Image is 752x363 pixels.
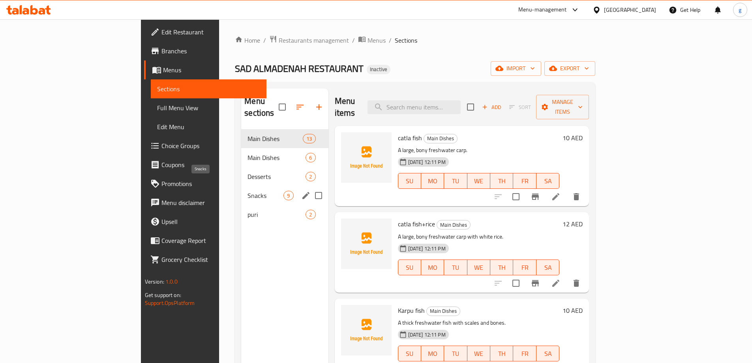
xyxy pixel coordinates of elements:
[424,348,441,359] span: MO
[157,84,260,94] span: Sections
[300,190,312,201] button: edit
[504,101,536,113] span: Select section first
[145,298,195,308] a: Support.OpsPlatform
[248,153,306,162] span: Main Dishes
[447,348,464,359] span: TU
[444,346,467,361] button: TU
[335,95,358,119] h2: Menu items
[161,236,260,245] span: Coverage Report
[739,6,741,14] span: g
[405,331,449,339] span: [DATE] 12:11 PM
[563,218,583,229] h6: 12 AED
[424,134,457,143] span: Main Dishes
[551,278,561,288] a: Edit menu item
[481,103,502,112] span: Add
[161,46,260,56] span: Branches
[526,187,545,206] button: Branch-specific-item
[306,210,315,219] div: items
[151,79,266,98] a: Sections
[401,348,418,359] span: SU
[567,274,586,293] button: delete
[604,6,656,14] div: [GEOGRAPHIC_DATA]
[161,160,260,169] span: Coupons
[151,117,266,136] a: Edit Menu
[513,260,536,275] button: FR
[513,346,536,361] button: FR
[309,98,328,117] button: Add section
[398,260,421,275] button: SU
[248,210,306,219] span: puri
[151,98,266,117] a: Full Menu View
[341,305,392,355] img: Karpu fish
[491,61,541,76] button: import
[291,98,309,117] span: Sort sections
[303,135,315,143] span: 13
[447,175,464,187] span: TU
[471,262,487,273] span: WE
[398,232,560,242] p: A large, bony freshwater carp with white rice.
[508,275,524,292] span: Select to update
[544,61,595,76] button: export
[144,60,266,79] a: Menus
[358,35,386,45] a: Menus
[424,175,441,187] span: MO
[516,175,533,187] span: FR
[437,220,470,229] span: Main Dishes
[248,172,306,181] div: Desserts
[279,36,349,45] span: Restaurants management
[306,154,315,162] span: 6
[471,348,487,359] span: WE
[467,260,490,275] button: WE
[283,191,293,200] div: items
[398,318,560,328] p: A thick freshwater fish with scales and bones.
[284,192,293,199] span: 9
[241,129,328,148] div: Main Dishes13
[493,175,510,187] span: TH
[540,348,556,359] span: SA
[493,348,510,359] span: TH
[161,179,260,188] span: Promotions
[157,122,260,132] span: Edit Menu
[352,36,355,45] li: /
[157,103,260,113] span: Full Menu View
[303,134,315,143] div: items
[518,5,567,15] div: Menu-management
[513,173,536,189] button: FR
[479,101,504,113] span: Add item
[367,66,390,73] span: Inactive
[269,35,349,45] a: Restaurants management
[248,134,303,143] span: Main Dishes
[479,101,504,113] button: Add
[235,35,595,45] nav: breadcrumb
[398,132,422,144] span: catla fish
[398,173,421,189] button: SU
[424,134,458,143] div: Main Dishes
[241,205,328,224] div: puri2
[536,95,589,119] button: Manage items
[235,60,364,77] span: SAD ALMADENAH RESTAURANT
[490,346,513,361] button: TH
[163,65,260,75] span: Menus
[563,132,583,143] h6: 10 AED
[444,260,467,275] button: TU
[248,191,283,200] span: Snacks
[447,262,464,273] span: TU
[540,262,556,273] span: SA
[493,262,510,273] span: TH
[367,65,390,74] div: Inactive
[398,305,425,316] span: Karpu fish
[551,64,589,73] span: export
[405,158,449,166] span: [DATE] 12:11 PM
[145,290,181,300] span: Get support on:
[421,260,444,275] button: MO
[536,260,559,275] button: SA
[563,305,583,316] h6: 10 AED
[161,141,260,150] span: Choice Groups
[389,36,392,45] li: /
[401,175,418,187] span: SU
[144,41,266,60] a: Branches
[341,218,392,269] img: catla fish+rice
